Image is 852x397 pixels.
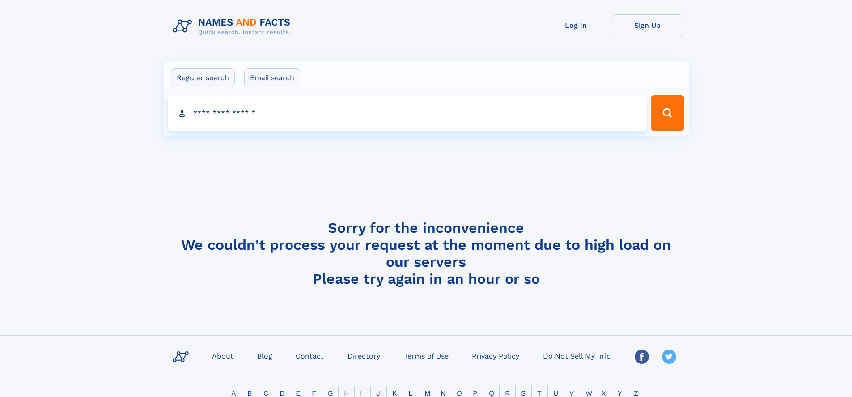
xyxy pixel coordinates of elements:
a: Directory [344,349,384,362]
a: Privacy Policy [468,349,523,362]
label: Email search [244,68,300,87]
a: Blog [254,349,276,362]
a: Contact [292,349,327,362]
a: About [208,349,237,362]
a: Terms of Use [400,349,452,362]
input: search input [168,95,647,131]
a: Sign Up [612,14,683,36]
img: Twitter [662,350,676,364]
a: Do Not Sell My Info [539,349,615,362]
label: Regular search [171,68,235,87]
a: Log In [540,14,612,36]
button: Search Button [651,95,684,131]
h4: Sorry for the inconvenience We couldn't process your request at the moment due to high load on ou... [169,219,683,287]
img: Logo Names and Facts [169,14,298,38]
img: Facebook [635,350,649,364]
